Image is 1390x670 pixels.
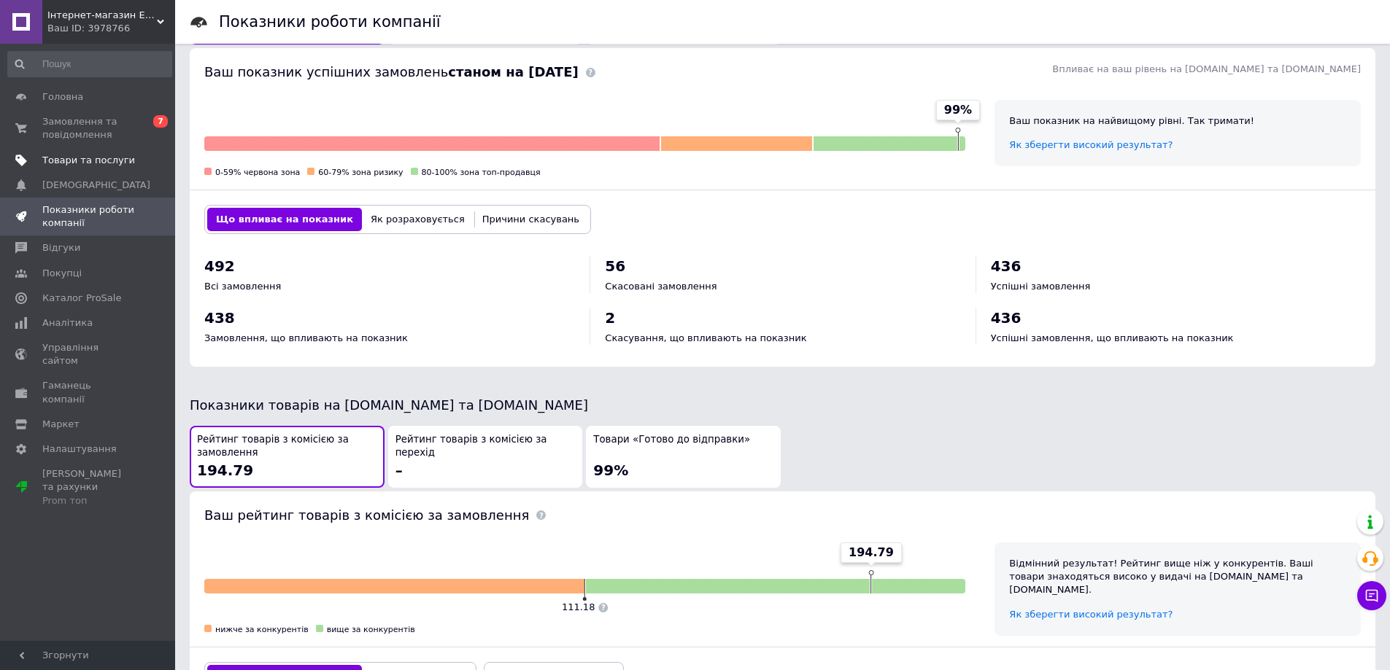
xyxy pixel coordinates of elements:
[42,115,135,141] span: Замовлення та повідомлення
[1357,581,1386,610] button: Чат з покупцем
[47,22,175,35] div: Ваш ID: 3978766
[586,426,781,488] button: Товари «Готово до відправки»99%
[42,443,117,456] span: Налаштування
[42,154,135,167] span: Товари та послуги
[204,309,235,327] span: 438
[204,332,408,343] span: Замовлення, що впливають на показник
[991,332,1234,343] span: Успішні замовлення, що впливають на показник
[605,309,615,327] span: 2
[605,332,806,343] span: Скасування, що впливають на показник
[448,64,578,79] b: станом на [DATE]
[991,309,1022,327] span: 436
[42,379,135,405] span: Гаманець компанії
[1009,609,1173,620] a: Як зберегти високий результат?
[944,102,972,118] span: 99%
[42,179,150,192] span: [DEMOGRAPHIC_DATA]
[1009,557,1346,597] div: Відмінний результат! Рейтинг вище ніж у конкурентів. Ваші товари знаходяться високо у видачі на [...
[327,625,415,634] span: вище за конкурентів
[42,341,135,367] span: Управління сайтом
[47,9,157,22] span: Інтернет-магазин Evgitech
[207,208,362,231] button: Що впливає на показник
[42,292,121,305] span: Каталог ProSale
[562,601,595,612] span: 111.18
[593,461,628,479] span: 99%
[219,13,441,31] h1: Показники роботи компанії
[42,241,80,254] span: Відгуки
[42,267,82,280] span: Покупці
[204,64,579,79] span: Ваш показник успішних замовлень
[605,257,625,275] span: 56
[42,90,83,104] span: Головна
[197,433,377,460] span: Рейтинг товарів з комісією за замовлення
[991,257,1022,275] span: 436
[422,168,541,177] span: 80-100% зона топ-продавця
[593,433,750,447] span: Товари «Готово до відправки»
[42,418,80,431] span: Маркет
[1009,114,1346,128] div: Ваш показник на найвищому рівні. Так тримати!
[395,461,403,479] span: –
[190,426,385,488] button: Рейтинг товарів з комісією за замовлення194.79
[362,208,474,231] button: Як розраховується
[190,397,588,413] span: Показники товарів на [DOMAIN_NAME] та [DOMAIN_NAME]
[991,281,1091,292] span: Успішні замовлення
[849,545,894,561] span: 194.79
[42,316,93,330] span: Аналітика
[42,467,135,507] span: [PERSON_NAME] та рахунки
[204,257,235,275] span: 492
[42,203,135,230] span: Показники роботи компанії
[153,115,168,128] span: 7
[215,625,309,634] span: нижче за конкурентів
[395,433,576,460] span: Рейтинг товарів з комісією за перехід
[215,168,300,177] span: 0-59% червона зона
[1009,139,1173,150] a: Як зберегти високий результат?
[42,494,135,507] div: Prom топ
[1052,63,1361,74] span: Впливає на ваш рівень на [DOMAIN_NAME] та [DOMAIN_NAME]
[474,208,588,231] button: Причини скасувань
[204,281,281,292] span: Всі замовлення
[204,507,529,523] span: Ваш рейтинг товарів з комісією за замовлення
[7,51,172,77] input: Пошук
[197,461,253,479] span: 194.79
[388,426,583,488] button: Рейтинг товарів з комісією за перехід–
[318,168,403,177] span: 60-79% зона ризику
[605,281,717,292] span: Скасовані замовлення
